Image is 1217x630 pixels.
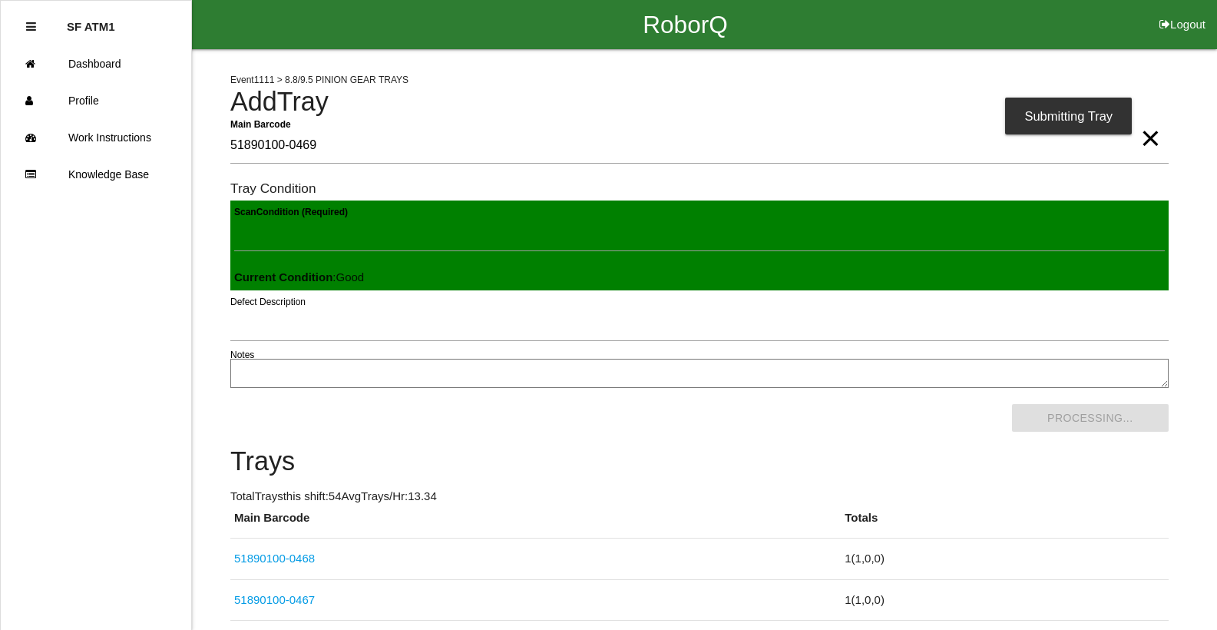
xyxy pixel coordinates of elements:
[1,156,191,193] a: Knowledge Base
[1,119,191,156] a: Work Instructions
[841,539,1168,580] td: 1 ( 1 , 0 , 0 )
[230,118,291,129] b: Main Barcode
[841,509,1168,539] th: Totals
[841,579,1168,621] td: 1 ( 1 , 0 , 0 )
[234,270,332,283] b: Current Condition
[230,128,1169,164] input: Required
[230,88,1169,117] h4: Add Tray
[230,509,841,539] th: Main Barcode
[26,8,36,45] div: Close
[230,181,1169,196] h6: Tray Condition
[230,447,1169,476] h4: Trays
[1,82,191,119] a: Profile
[230,348,254,362] label: Notes
[230,75,408,85] span: Event 1111 > 8.8/9.5 PINION GEAR TRAYS
[230,295,306,309] label: Defect Description
[234,552,315,565] a: 51890100-0468
[230,488,1169,506] p: Total Trays this shift: 54 Avg Trays /Hr: 13.34
[67,8,115,33] p: SF ATM1
[234,593,315,606] a: 51890100-0467
[1140,108,1160,138] span: Clear Input
[1005,98,1132,134] div: Submitting Tray
[234,270,364,283] span: : Good
[1,45,191,82] a: Dashboard
[234,207,348,217] b: Scan Condition (Required)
